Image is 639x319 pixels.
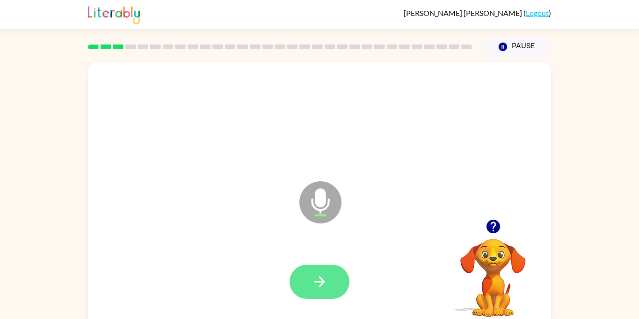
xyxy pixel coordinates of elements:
[446,224,540,318] video: Your browser must support playing .mp4 files to use Literably. Please try using another browser.
[404,8,551,17] div: ( )
[526,8,549,17] a: Logout
[404,8,523,17] span: [PERSON_NAME] [PERSON_NAME]
[88,4,140,24] img: Literably
[483,36,551,58] button: Pause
